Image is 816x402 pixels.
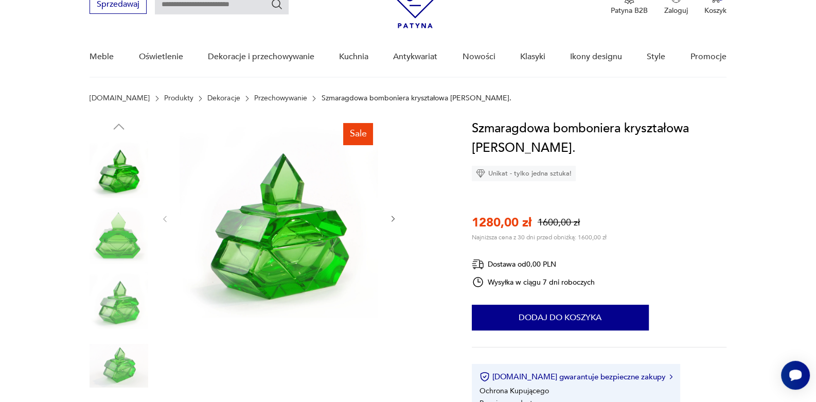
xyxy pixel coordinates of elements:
[690,37,726,77] a: Promocje
[90,205,148,264] img: Zdjęcie produktu Szmaragdowa bomboniera kryształowa Moser.
[321,94,511,102] p: Szmaragdowa bomboniera kryształowa [PERSON_NAME].
[570,37,622,77] a: Ikony designu
[208,37,314,77] a: Dekoracje i przechowywanie
[90,94,150,102] a: [DOMAIN_NAME]
[472,233,607,241] p: Najniższa cena z 30 dni przed obniżką: 1600,00 zł
[207,94,240,102] a: Dekoracje
[90,37,114,77] a: Meble
[520,37,545,77] a: Klasyki
[472,258,595,271] div: Dostawa od 0,00 PLN
[472,166,576,181] div: Unikat - tylko jedna sztuka!
[472,258,484,271] img: Ikona dostawy
[480,372,672,382] button: [DOMAIN_NAME] gwarantuje bezpieczne zakupy
[472,119,726,158] h1: Szmaragdowa bomboniera kryształowa [PERSON_NAME].
[463,37,495,77] a: Nowości
[472,214,531,231] p: 1280,00 zł
[90,2,147,9] a: Sprzedawaj
[480,372,490,382] img: Ikona certyfikatu
[393,37,437,77] a: Antykwariat
[180,119,378,318] img: Zdjęcie produktu Szmaragdowa bomboniera kryształowa Moser.
[472,276,595,288] div: Wysyłka w ciągu 7 dni roboczych
[647,37,665,77] a: Style
[254,94,307,102] a: Przechowywanie
[611,6,648,15] p: Patyna B2B
[664,6,688,15] p: Zaloguj
[476,169,485,178] img: Ikona diamentu
[538,216,580,229] p: 1600,00 zł
[339,37,368,77] a: Kuchnia
[343,123,372,145] div: Sale
[781,361,810,390] iframe: Smartsupp widget button
[90,337,148,395] img: Zdjęcie produktu Szmaragdowa bomboniera kryształowa Moser.
[139,37,183,77] a: Oświetlenie
[480,386,549,396] li: Ochrona Kupującego
[90,139,148,198] img: Zdjęcie produktu Szmaragdowa bomboniera kryształowa Moser.
[472,305,649,330] button: Dodaj do koszyka
[90,271,148,329] img: Zdjęcie produktu Szmaragdowa bomboniera kryształowa Moser.
[669,374,672,379] img: Ikona strzałki w prawo
[704,6,726,15] p: Koszyk
[164,94,193,102] a: Produkty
